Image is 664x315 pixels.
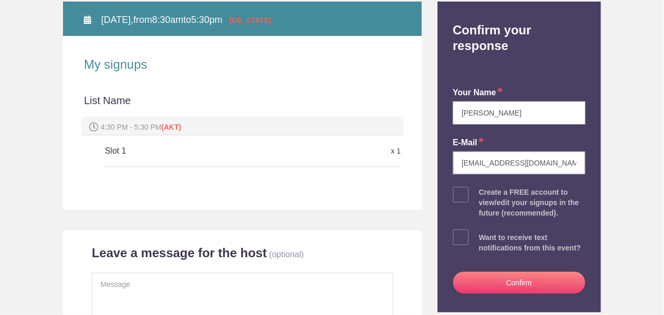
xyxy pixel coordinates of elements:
div: 4:30 PM - 5:30 PM [81,117,403,135]
img: Spot time [89,122,98,132]
h2: Confirm your response [445,2,593,54]
h2: Leave a message for the host [92,245,267,261]
label: E-mail [453,137,484,149]
input: e.g. julie@gmail.com [453,152,585,174]
p: (optional) [269,250,304,259]
h5: Slot 1 [105,141,302,161]
span: (AKT) [161,123,181,131]
input: e.g. Julie Farrell [453,102,585,124]
div: List Name [84,93,400,117]
img: Calendar alt [84,16,91,24]
h2: My signups [84,57,400,72]
span: from to [101,15,271,25]
span: [DATE], [101,15,133,25]
span: 5:30pm [191,15,222,25]
button: Confirm [453,272,585,294]
label: your name [453,87,503,99]
div: x 1 [302,142,400,160]
div: Want to receive text notifications from this event? [479,232,585,253]
span: 8:30am [152,15,183,25]
span: - [US_STATE] [225,16,271,24]
div: Create a FREE account to view/edit your signups in the future (recommended). [479,187,585,218]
